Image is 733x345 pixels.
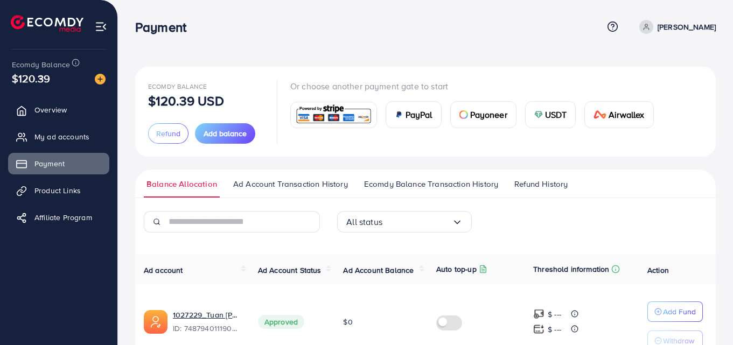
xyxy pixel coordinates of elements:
[258,265,322,276] span: Ad Account Status
[525,101,576,128] a: cardUSDT
[258,315,304,329] span: Approved
[8,153,109,174] a: Payment
[337,211,472,233] div: Search for option
[533,263,609,276] p: Threshold information
[156,128,180,139] span: Refund
[663,305,696,318] p: Add Fund
[12,59,70,70] span: Ecomdy Balance
[204,128,247,139] span: Add balance
[173,323,241,334] span: ID: 7487940111900934151
[8,99,109,121] a: Overview
[148,82,207,91] span: Ecomdy Balance
[8,126,109,147] a: My ad accounts
[290,102,377,128] a: card
[233,178,348,190] span: Ad Account Transaction History
[346,214,382,230] span: All status
[470,108,507,121] span: Payoneer
[11,15,83,32] img: logo
[687,297,725,337] iframe: Chat
[8,207,109,228] a: Affiliate Program
[647,301,703,322] button: Add Fund
[294,103,373,126] img: card
[343,265,414,276] span: Ad Account Balance
[195,123,255,144] button: Add balance
[594,110,606,119] img: card
[658,20,716,33] p: [PERSON_NAME]
[584,101,653,128] a: cardAirwallex
[395,110,403,119] img: card
[514,178,568,190] span: Refund History
[34,185,81,196] span: Product Links
[548,323,561,336] p: $ ---
[459,110,468,119] img: card
[609,108,644,121] span: Airwallex
[436,263,477,276] p: Auto top-up
[545,108,567,121] span: USDT
[173,309,241,334] div: <span class='underline'>1027229_Tuan Hung</span></br>7487940111900934151
[12,71,50,86] span: $120.39
[95,74,106,85] img: image
[34,158,65,169] span: Payment
[95,20,107,33] img: menu
[146,178,217,190] span: Balance Allocation
[647,265,669,276] span: Action
[534,110,543,119] img: card
[144,265,183,276] span: Ad account
[8,180,109,201] a: Product Links
[343,316,352,327] span: $0
[450,101,516,128] a: cardPayoneer
[34,212,92,223] span: Affiliate Program
[533,308,544,320] img: top-up amount
[290,80,662,93] p: Or choose another payment gate to start
[34,104,67,115] span: Overview
[144,310,167,334] img: ic-ads-acc.e4c84228.svg
[533,323,544,335] img: top-up amount
[406,108,432,121] span: PayPal
[148,94,224,107] p: $120.39 USD
[148,123,189,144] button: Refund
[635,20,716,34] a: [PERSON_NAME]
[364,178,498,190] span: Ecomdy Balance Transaction History
[173,309,241,320] a: 1027229_Tuan [PERSON_NAME]
[135,19,195,35] h3: Payment
[382,214,452,230] input: Search for option
[386,101,442,128] a: cardPayPal
[34,131,89,142] span: My ad accounts
[548,308,561,321] p: $ ---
